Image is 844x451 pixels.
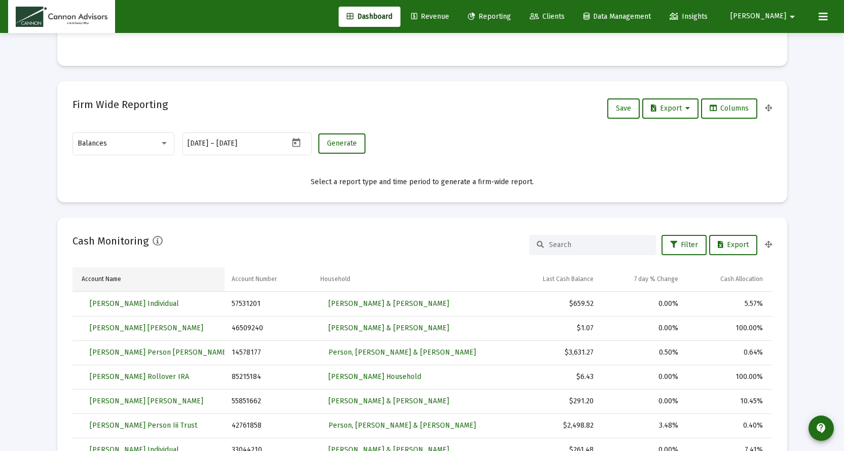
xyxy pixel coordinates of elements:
[507,292,601,316] td: $659.52
[90,372,189,381] span: [PERSON_NAME] Rollover IRA
[225,365,313,389] td: 85215184
[685,340,772,365] td: 0.64%
[608,372,678,382] div: 0.00%
[685,413,772,438] td: 0.40%
[328,397,449,405] span: [PERSON_NAME] & [PERSON_NAME]
[642,98,699,119] button: Export
[709,235,757,255] button: Export
[608,299,678,309] div: 0.00%
[662,235,707,255] button: Filter
[530,12,565,21] span: Clients
[327,139,357,148] span: Generate
[460,7,519,27] a: Reporting
[90,397,203,405] span: [PERSON_NAME] [PERSON_NAME]
[320,367,429,387] a: [PERSON_NAME] Household
[90,348,229,357] span: [PERSON_NAME] Person [PERSON_NAME]
[320,391,457,411] a: [PERSON_NAME] & [PERSON_NAME]
[82,342,237,363] a: [PERSON_NAME] Person [PERSON_NAME]
[815,422,827,434] mat-icon: contact_support
[718,6,811,26] button: [PERSON_NAME]
[82,294,187,314] a: [PERSON_NAME] Individual
[72,233,149,249] h2: Cash Monitoring
[403,7,457,27] a: Revenue
[685,292,772,316] td: 5.57%
[701,98,757,119] button: Columns
[225,316,313,340] td: 46509240
[670,12,708,21] span: Insights
[72,96,168,113] h2: Firm Wide Reporting
[78,139,107,148] span: Balances
[320,342,484,363] a: Person, [PERSON_NAME] & [PERSON_NAME]
[522,7,573,27] a: Clients
[328,348,476,357] span: Person, [PERSON_NAME] & [PERSON_NAME]
[616,104,631,113] span: Save
[82,415,205,436] a: [PERSON_NAME] Person Iii Trust
[320,415,484,436] a: Person, [PERSON_NAME] & [PERSON_NAME]
[328,299,449,308] span: [PERSON_NAME] & [PERSON_NAME]
[216,140,265,148] input: End date
[320,294,457,314] a: [PERSON_NAME] & [PERSON_NAME]
[225,267,313,292] td: Column Account Number
[468,12,511,21] span: Reporting
[786,7,798,27] mat-icon: arrow_drop_down
[328,372,421,381] span: [PERSON_NAME] Household
[507,340,601,365] td: $3,631.27
[16,7,107,27] img: Dashboard
[339,7,400,27] a: Dashboard
[188,140,208,148] input: Start date
[662,7,716,27] a: Insights
[507,316,601,340] td: $1.07
[507,267,601,292] td: Column Last Cash Balance
[210,140,214,148] span: –
[320,275,350,283] div: Household
[685,316,772,340] td: 100.00%
[583,12,651,21] span: Data Management
[608,348,678,358] div: 0.50%
[82,318,211,338] a: [PERSON_NAME] [PERSON_NAME]
[225,340,313,365] td: 14578177
[72,177,772,187] div: Select a report type and time period to generate a firm-wide report.
[318,133,365,154] button: Generate
[670,240,698,249] span: Filter
[90,299,179,308] span: [PERSON_NAME] Individual
[328,324,449,332] span: [PERSON_NAME] & [PERSON_NAME]
[608,396,678,406] div: 0.00%
[634,275,678,283] div: 7 day % Change
[225,389,313,413] td: 55851662
[82,391,211,411] a: [PERSON_NAME] [PERSON_NAME]
[72,267,225,292] td: Column Account Name
[411,12,449,21] span: Revenue
[225,413,313,438] td: 42761858
[507,413,601,438] td: $2,498.82
[575,7,659,27] a: Data Management
[543,275,594,283] div: Last Cash Balance
[651,104,690,113] span: Export
[685,267,772,292] td: Column Cash Allocation
[608,421,678,431] div: 3.48%
[82,275,121,283] div: Account Name
[507,365,601,389] td: $6.43
[607,98,640,119] button: Save
[289,135,304,150] button: Open calendar
[608,323,678,333] div: 0.00%
[718,240,749,249] span: Export
[601,267,685,292] td: Column 7 day % Change
[313,267,507,292] td: Column Household
[82,367,197,387] a: [PERSON_NAME] Rollover IRA
[730,12,786,21] span: [PERSON_NAME]
[328,421,476,430] span: Person, [PERSON_NAME] & [PERSON_NAME]
[347,12,392,21] span: Dashboard
[507,389,601,413] td: $291.20
[710,104,749,113] span: Columns
[90,324,203,332] span: [PERSON_NAME] [PERSON_NAME]
[685,365,772,389] td: 100.00%
[549,240,648,249] input: Search
[232,275,277,283] div: Account Number
[320,318,457,338] a: [PERSON_NAME] & [PERSON_NAME]
[225,292,313,316] td: 57531201
[720,275,763,283] div: Cash Allocation
[90,421,197,430] span: [PERSON_NAME] Person Iii Trust
[685,389,772,413] td: 10.45%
